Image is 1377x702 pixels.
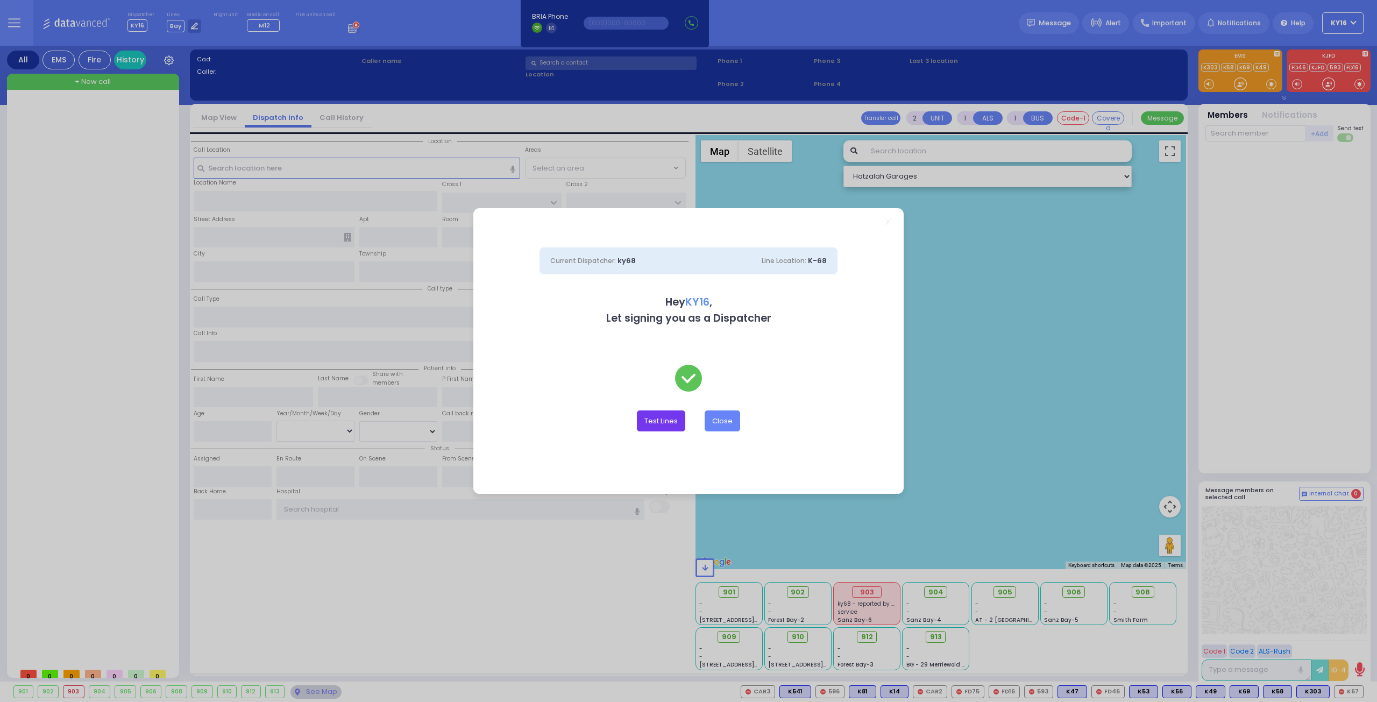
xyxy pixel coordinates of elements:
button: Test Lines [637,410,685,431]
b: Let signing you as a Dispatcher [606,311,771,325]
span: ky68 [617,256,636,266]
button: Close [705,410,740,431]
span: KY16 [685,295,709,309]
b: Hey , [665,295,712,309]
a: Close [885,219,891,225]
span: Line Location: [762,256,806,265]
img: check-green.svg [675,365,702,392]
span: Current Dispatcher: [550,256,616,265]
span: K-68 [808,256,827,266]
